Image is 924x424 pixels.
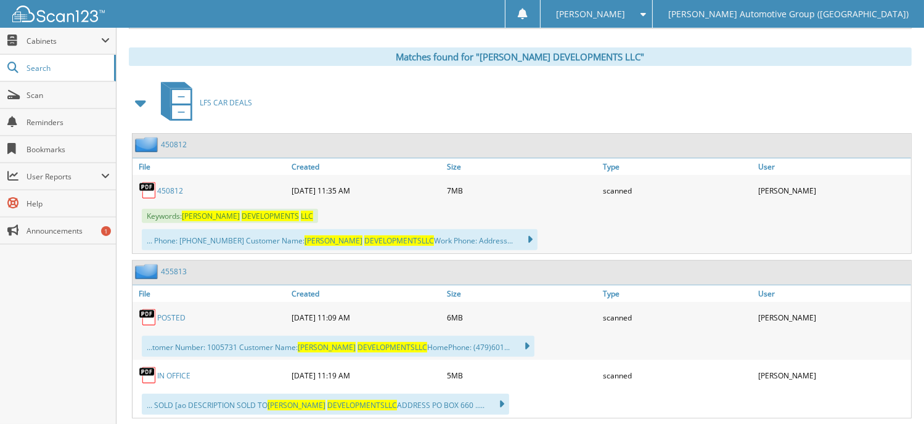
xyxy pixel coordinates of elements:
div: [PERSON_NAME] [755,305,911,330]
span: Reminders [27,117,110,128]
div: [DATE] 11:19 AM [288,363,444,388]
img: PDF.png [139,181,157,200]
div: scanned [600,178,756,203]
a: Created [288,285,444,302]
a: 450812 [157,185,183,196]
span: Scan [27,90,110,100]
div: 5MB [444,363,600,388]
span: DEVELOPMENTS [242,211,299,221]
a: 455813 [161,266,187,277]
div: [DATE] 11:35 AM [288,178,444,203]
div: 7MB [444,178,600,203]
span: LFS CAR DEALS [200,97,252,108]
a: File [133,158,288,175]
span: Help [27,198,110,209]
img: folder2.png [135,264,161,279]
a: POSTED [157,312,186,323]
div: ...tomer Number: 1005731 Customer Name: HomePhone: (479)601... [142,336,534,357]
span: [PERSON_NAME] [305,235,362,246]
div: scanned [600,363,756,388]
img: scan123-logo-white.svg [12,6,105,22]
span: Cabinets [27,36,101,46]
a: Size [444,158,600,175]
a: User [755,158,911,175]
div: [PERSON_NAME] [755,363,911,388]
div: ... Phone: [PHONE_NUMBER] Customer Name: Work Phone: Address... [142,229,538,250]
div: ... SOLD [ao DESCRIPTION SOLD TO ADDRESS PO BOX 660 ..... [142,394,509,415]
div: Matches found for "[PERSON_NAME] DEVELOPMENTS LLC" [129,47,912,66]
span: [PERSON_NAME] [556,10,625,18]
div: 1 [101,226,111,236]
span: LLC [301,211,313,221]
span: LLC [415,342,427,353]
a: Created [288,158,444,175]
span: [PERSON_NAME] [182,211,240,221]
a: LFS CAR DEALS [153,78,252,127]
span: Search [27,63,108,73]
span: DEVELOPMENTS [358,342,415,353]
span: LLC [385,400,397,410]
span: [PERSON_NAME] Automotive Group ([GEOGRAPHIC_DATA]) [668,10,909,18]
a: Type [600,158,756,175]
div: scanned [600,305,756,330]
a: Type [600,285,756,302]
a: Size [444,285,600,302]
a: IN OFFICE [157,370,190,381]
span: [PERSON_NAME] [268,400,325,410]
span: DEVELOPMENTS [364,235,422,246]
a: 450812 [161,139,187,150]
span: Keywords: [142,209,318,223]
a: User [755,285,911,302]
span: LLC [422,235,434,246]
div: [PERSON_NAME] [755,178,911,203]
span: User Reports [27,171,101,182]
img: PDF.png [139,366,157,385]
div: 6MB [444,305,600,330]
span: [PERSON_NAME] [298,342,356,353]
span: Announcements [27,226,110,236]
img: PDF.png [139,308,157,327]
span: DEVELOPMENTS [327,400,385,410]
span: Bookmarks [27,144,110,155]
img: folder2.png [135,137,161,152]
div: [DATE] 11:09 AM [288,305,444,330]
a: File [133,285,288,302]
